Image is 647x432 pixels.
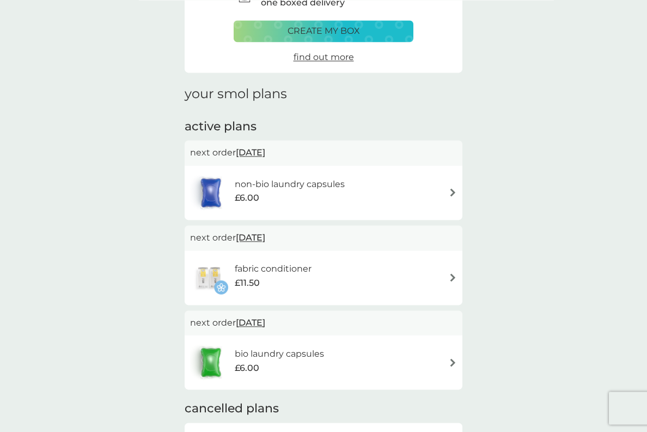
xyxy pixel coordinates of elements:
img: non-bio laundry capsules [190,173,231,212]
span: [DATE] [236,142,265,163]
button: create my box [234,20,413,42]
p: next order [190,231,457,245]
h6: bio laundry capsules [235,347,324,361]
span: £6.00 [235,361,259,375]
h1: your smol plans [185,86,462,102]
span: [DATE] [236,312,265,333]
img: arrow right [449,188,457,196]
span: £6.00 [235,191,259,205]
h6: non-bio laundry capsules [235,177,345,191]
span: £11.50 [235,276,260,290]
img: arrow right [449,358,457,367]
span: [DATE] [236,227,265,248]
p: next order [190,146,457,160]
h2: cancelled plans [185,400,462,417]
span: find out more [294,52,354,62]
img: bio laundry capsules [190,343,231,381]
h2: active plans [185,118,462,135]
a: find out more [294,50,354,64]
h6: fabric conditioner [235,262,312,276]
img: fabric conditioner [190,259,228,297]
img: arrow right [449,273,457,281]
p: create my box [288,24,360,38]
p: next order [190,316,457,330]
